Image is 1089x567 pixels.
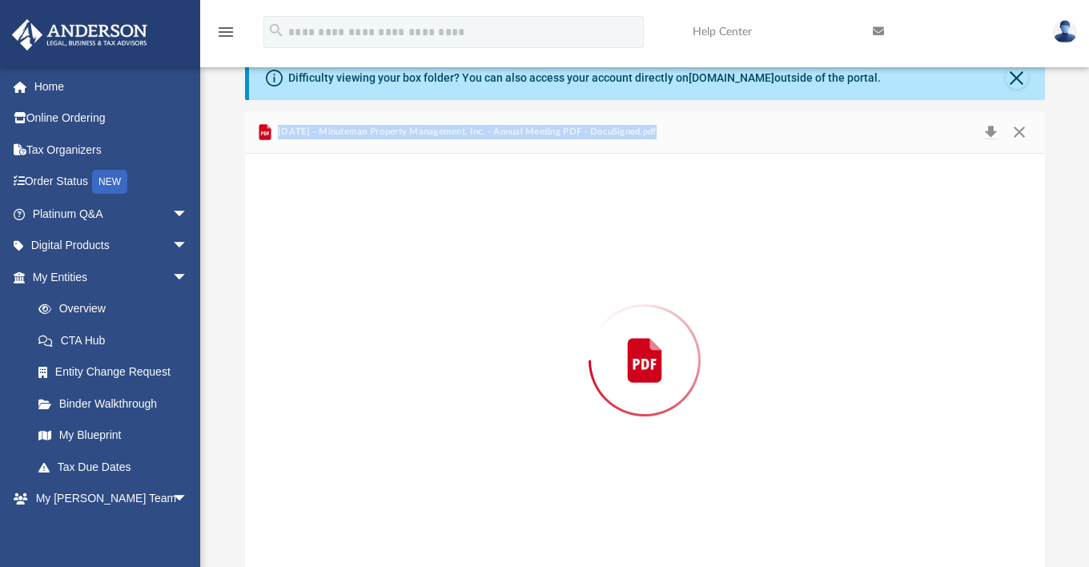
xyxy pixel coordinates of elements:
[172,230,204,263] span: arrow_drop_down
[1006,66,1028,89] button: Close
[245,111,1045,567] div: Preview
[11,198,212,230] a: Platinum Q&Aarrow_drop_down
[11,483,204,515] a: My [PERSON_NAME] Teamarrow_drop_down
[267,22,285,39] i: search
[1005,121,1034,143] button: Close
[172,261,204,294] span: arrow_drop_down
[172,483,204,516] span: arrow_drop_down
[92,170,127,194] div: NEW
[216,30,235,42] a: menu
[977,121,1006,143] button: Download
[689,71,774,84] a: [DOMAIN_NAME]
[11,103,212,135] a: Online Ordering
[172,198,204,231] span: arrow_drop_down
[22,324,212,356] a: CTA Hub
[22,293,212,325] a: Overview
[11,70,212,103] a: Home
[22,388,212,420] a: Binder Walkthrough
[216,22,235,42] i: menu
[275,125,657,139] span: [DATE] - Minuteman Property Management, Inc. - Annual Meeting PDF - DocuSigned.pdf
[11,134,212,166] a: Tax Organizers
[11,261,212,293] a: My Entitiesarrow_drop_down
[288,70,881,86] div: Difficulty viewing your box folder? You can also access your account directly on outside of the p...
[22,420,204,452] a: My Blueprint
[11,230,212,262] a: Digital Productsarrow_drop_down
[7,19,152,50] img: Anderson Advisors Platinum Portal
[11,166,212,199] a: Order StatusNEW
[22,356,212,388] a: Entity Change Request
[22,451,212,483] a: Tax Due Dates
[1053,20,1077,43] img: User Pic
